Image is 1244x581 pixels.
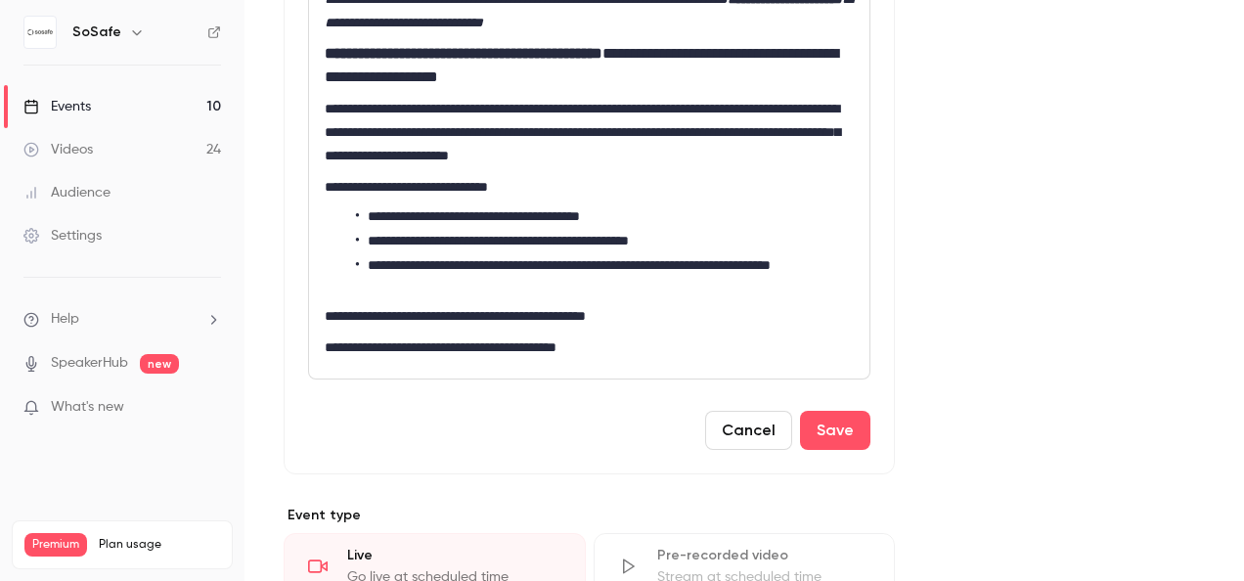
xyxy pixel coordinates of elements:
[24,17,56,48] img: SoSafe
[23,226,102,246] div: Settings
[99,537,220,553] span: Plan usage
[23,183,111,202] div: Audience
[800,411,870,450] button: Save
[23,309,221,330] li: help-dropdown-opener
[51,397,124,418] span: What's new
[657,546,871,565] div: Pre-recorded video
[51,353,128,374] a: SpeakerHub
[284,506,895,525] p: Event type
[705,411,792,450] button: Cancel
[51,309,79,330] span: Help
[23,97,91,116] div: Events
[347,546,561,565] div: Live
[24,533,87,557] span: Premium
[72,22,121,42] h6: SoSafe
[140,354,179,374] span: new
[23,140,93,159] div: Videos
[198,399,221,417] iframe: Noticeable Trigger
